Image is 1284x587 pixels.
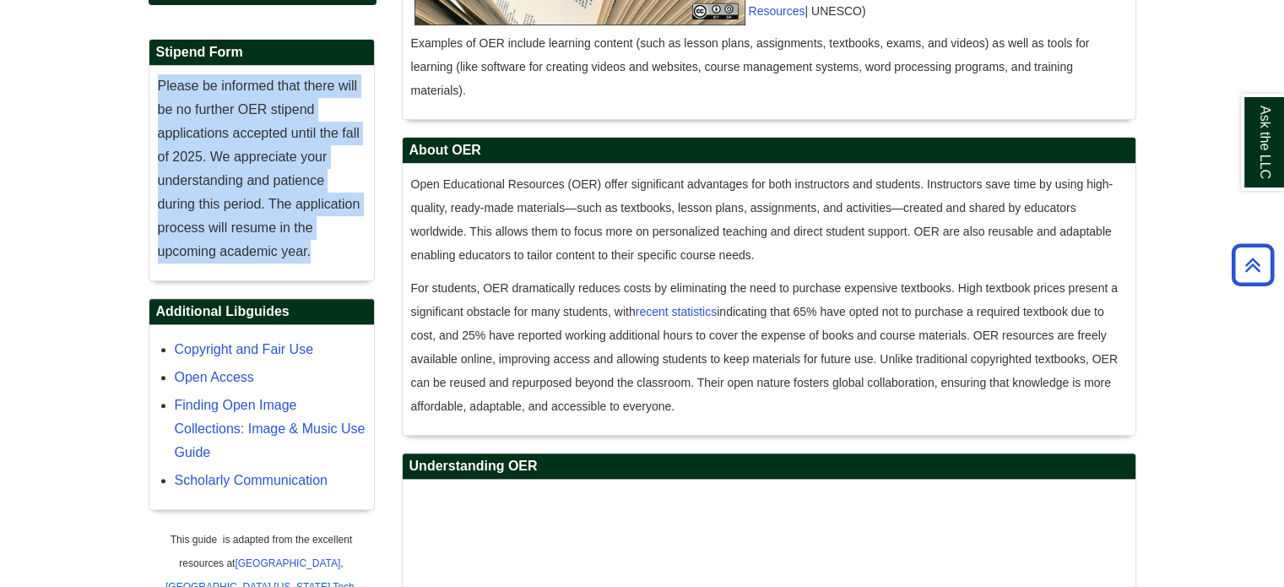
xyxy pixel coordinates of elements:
span: For students, OER dramatically reduces costs by eliminating the need to purchase expensive textbo... [411,281,1118,413]
h2: Understanding OER [403,454,1135,480]
h2: Stipend Form [149,40,374,66]
h2: Additional Libguides [149,299,374,325]
span: Open Educational Resources (OER) offer significant advantages for both instructors and students. ... [411,177,1113,262]
a: Finding Open Image Collections: Image & Music Use Guide [175,398,366,459]
a: Open Access [175,370,254,384]
a: recent statistics [636,305,717,318]
a: Scholarly Communication [175,473,328,487]
a: Back to Top [1226,253,1280,276]
span: Examples of OER include learning content (such as lesson plans, assignments, textbooks, exams, an... [411,36,1090,97]
p: Please be informed that there will be no further OER stipend applications accepted until the fall... [158,74,366,264]
a: Copyright and Fair Use [175,342,314,356]
a: [GEOGRAPHIC_DATA] [235,557,340,569]
h2: About OER [403,138,1135,164]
